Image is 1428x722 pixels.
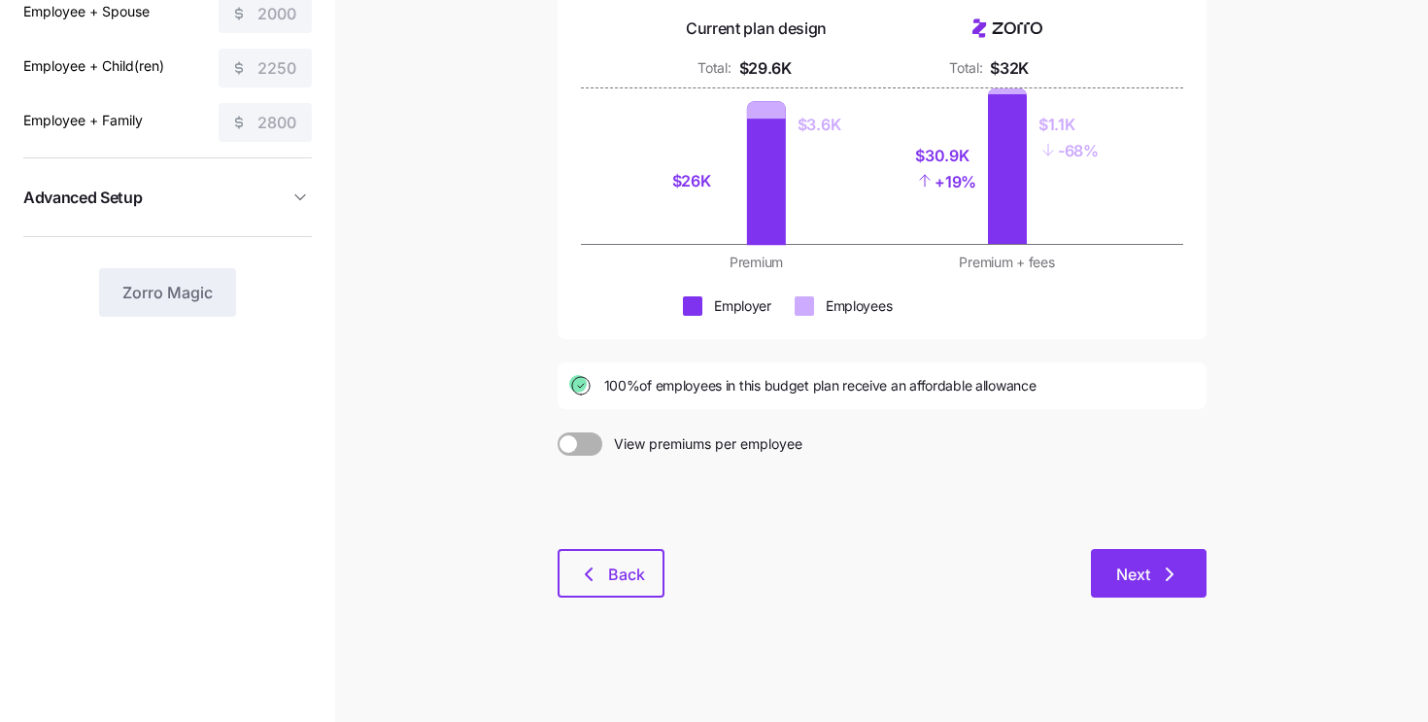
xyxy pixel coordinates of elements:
div: Employer [714,296,771,316]
span: View premiums per employee [602,432,802,456]
div: Employees [826,296,892,316]
div: $32K [990,56,1029,81]
button: Zorro Magic [99,268,236,317]
div: - 68% [1038,137,1099,163]
div: $26K [672,169,735,193]
label: Employee + Family [23,110,143,131]
span: Back [608,563,645,586]
span: 100% of employees in this budget plan receive an affordable allowance [604,376,1037,395]
div: Total: [949,58,982,78]
div: + 19% [915,168,976,194]
button: Back [558,549,664,598]
label: Employee + Child(ren) [23,55,164,77]
div: $29.6K [739,56,792,81]
span: Advanced Setup [23,186,143,210]
div: Total: [697,58,731,78]
span: Zorro Magic [122,281,213,304]
span: Next [1116,563,1150,586]
button: Advanced Setup [23,174,312,222]
div: Current plan design [686,17,827,41]
div: Premium [643,253,870,272]
div: $1.1K [1038,113,1099,137]
label: Employee + Spouse [23,1,150,22]
div: $3.6K [798,113,840,137]
div: $30.9K [915,144,976,168]
div: Premium + fees [894,253,1121,272]
button: Next [1091,549,1207,598]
